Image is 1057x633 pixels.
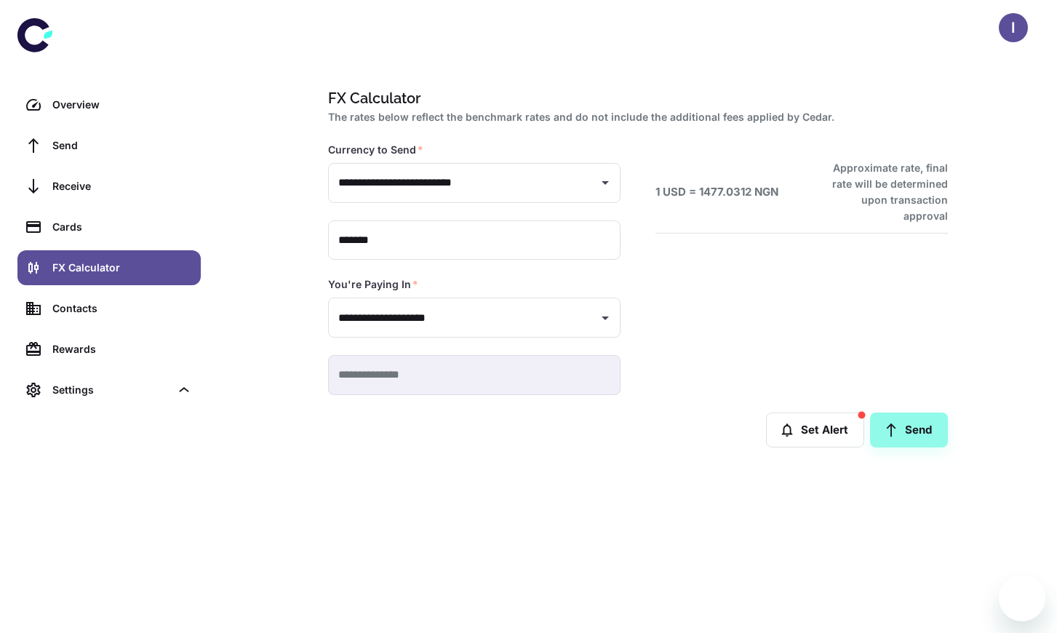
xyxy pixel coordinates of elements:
h6: 1 USD = 1477.0312 NGN [655,184,778,201]
div: Settings [52,382,170,398]
div: Contacts [52,300,192,316]
a: Cards [17,210,201,244]
iframe: Button to launch messaging window [999,575,1045,621]
a: Overview [17,87,201,122]
div: Rewards [52,341,192,357]
div: Overview [52,97,192,113]
h6: Approximate rate, final rate will be determined upon transaction approval [816,160,948,224]
div: Settings [17,373,201,407]
a: Send [17,128,201,163]
button: Set Alert [766,413,864,447]
div: Send [52,138,192,154]
div: Receive [52,178,192,194]
h1: FX Calculator [328,87,942,109]
label: Currency to Send [328,143,423,157]
button: I [999,13,1028,42]
a: FX Calculator [17,250,201,285]
a: Rewards [17,332,201,367]
button: Open [595,308,615,328]
button: Open [595,172,615,193]
div: Cards [52,219,192,235]
a: Contacts [17,291,201,326]
a: Send [870,413,948,447]
a: Receive [17,169,201,204]
div: FX Calculator [52,260,192,276]
label: You're Paying In [328,277,418,292]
